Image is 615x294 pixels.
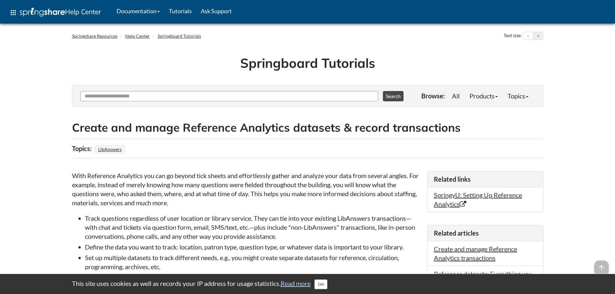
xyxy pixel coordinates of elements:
[65,7,101,16] span: Help Center
[533,32,543,40] button: Increase text size
[434,245,517,262] a: Create and manage Reference Analytics transactions
[72,171,421,207] p: With Reference Analytics you can go beyond tick sheets and effortlessly gather and analyze your d...
[85,214,421,241] li: Track questions regardless of user location or library service. They can tie into your existing L...
[85,273,421,291] li: Gather stats and build your LibAnswers knowledge base simultaneously. Better insight into data an...
[66,279,550,289] div: This site uses cookies as well as records your IP address for usage statistics.
[502,32,523,40] div: Text size:
[434,270,532,287] a: Reference datasets: Everything you need to know
[164,3,196,19] a: Tutorials
[20,8,65,16] img: Springshare
[383,91,404,101] button: Search
[5,3,106,22] a: apps Help Center
[72,142,93,155] div: Topics:
[9,9,17,16] span: apps
[85,253,421,271] li: Set up multiple datasets to track different needs, e.g., you might create separate datasets for r...
[281,279,311,287] a: Read more
[503,89,533,102] a: Topics
[434,191,522,208] a: SpringyU: Setting Up Reference Analytics
[196,3,236,19] a: Ask Support
[72,33,118,39] a: Springshare Resources
[434,175,471,183] span: Related links
[523,32,533,40] button: Decrease text size
[314,279,327,289] button: Close
[594,261,609,269] a: arrow_upward
[421,91,445,100] p: Browse:
[77,54,538,72] h1: Springboard Tutorials
[465,89,503,102] a: Products
[434,229,479,237] span: Related articles
[97,145,123,154] a: LibAnswers
[112,3,164,19] a: Documentation
[594,260,609,275] span: arrow_upward
[158,33,201,39] a: Springboard Tutorials
[125,33,150,39] a: Help Center
[447,89,465,102] a: All
[85,242,421,251] li: Define the data you want to track: location, patron type, question type, or whatever data is impo...
[72,120,543,136] h2: Create and manage Reference Analytics datasets & record transactions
